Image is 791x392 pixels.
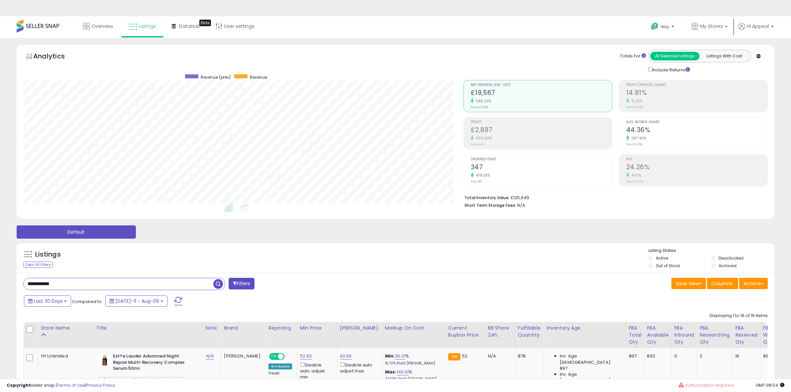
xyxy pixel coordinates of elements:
[747,23,769,30] span: Hi Appeal
[340,361,377,374] div: Disable auto adjust max
[763,325,791,346] div: FBA Warehouse Qty
[763,353,788,359] div: 897
[448,353,460,360] small: FBA
[395,353,406,359] a: 30.01
[626,83,767,87] span: Profit [PERSON_NAME]
[700,353,727,359] div: 2
[23,262,53,268] div: Clear All Filters
[686,16,733,38] a: My Stores
[199,20,211,26] div: Tooltip anchor
[270,354,278,359] span: ON
[756,382,784,388] span: 2025-09-10 08:54 GMT
[471,158,612,161] span: Ordered Items
[78,16,118,36] a: Overview
[674,353,692,359] div: 0
[139,23,156,30] span: Listings
[24,295,71,307] button: Last 30 Days
[488,325,512,339] div: BB Share 24h.
[167,16,205,36] a: DataHub
[699,52,749,60] button: Listings With Cost
[488,353,510,359] div: N/A
[735,325,757,346] div: FBA Reserved Qty
[700,325,730,346] div: FBA Researching Qty
[72,298,103,305] span: Compared to:
[629,99,643,104] small: 9.22%
[735,353,755,359] div: 16
[626,142,642,146] small: Prev: 11.45%
[340,325,379,332] div: [PERSON_NAME]
[546,325,623,332] div: Inventory Age
[17,225,136,239] button: Default
[7,382,31,388] strong: Copyright
[738,23,774,38] a: Hi Appeal
[397,369,409,375] a: 140.01
[474,99,492,104] small: 546.20%
[647,325,668,346] div: FBA Available Qty
[560,365,567,371] span: 897
[674,325,694,346] div: FBA inbound Qty
[448,325,482,339] div: Current Buybox Price
[650,22,659,31] i: Get Help
[462,353,467,359] span: 52
[464,193,763,201] li: £125,649
[560,353,621,365] span: Inv. Age [DEMOGRAPHIC_DATA]:
[471,163,612,172] h2: 347
[57,382,85,388] a: Terms of Use
[647,353,666,359] div: 892
[650,52,700,60] button: All Selected Listings
[179,23,200,30] span: DataHub
[34,298,63,304] span: Last 30 Days
[719,255,743,261] label: Deactivated
[268,363,292,369] div: Win BuyBox
[201,74,231,80] span: Revenue (prev)
[517,202,525,208] span: N/A
[626,126,767,135] h2: 44.36%
[719,263,737,269] label: Archived
[656,255,668,261] label: Active
[250,74,267,80] span: Revenue
[41,325,91,332] div: Store Name
[629,173,642,178] small: 4.57%
[382,322,445,348] th: The percentage added to the cost of goods (COGS) that forms the calculator for Min & Max prices.
[700,23,723,30] span: My Stores
[86,382,115,388] a: Privacy Policy
[518,325,541,339] div: Fulfillable Quantity
[626,158,767,161] span: ROI
[643,66,698,73] div: Include Returns
[626,89,767,98] h2: 14.81%
[645,17,681,38] a: Help
[206,353,214,359] a: N/A
[300,353,312,359] a: 52.93
[671,278,706,289] button: Save View
[711,280,732,287] span: Columns
[229,278,254,289] button: Filters
[464,195,510,200] b: Total Inventory Value:
[385,369,440,381] div: %
[33,51,78,62] h5: Analytics
[35,250,61,259] h5: Listings
[224,353,260,359] div: [PERSON_NAME]
[471,120,612,124] span: Profit
[464,202,516,208] b: Short Term Storage Fees:
[626,120,767,124] span: Avg. Buybox Share
[474,173,490,178] small: 478.33%
[629,325,642,346] div: FBA Total Qty
[385,353,395,359] b: Min:
[656,263,680,269] label: Out of Stock
[284,354,294,359] span: OFF
[660,24,669,30] span: Help
[471,180,482,184] small: Prev: 60
[115,298,159,304] span: [DATE]-11 - Aug-09
[385,353,440,365] div: %
[98,353,111,366] img: 41v7D9npS5L._SL40_.jpg
[471,142,484,146] small: Prev: £411
[626,180,643,184] small: Prev: 23.20%
[340,353,352,359] a: 92.66
[471,83,612,87] span: Net Revenue (Exc. VAT)
[707,278,738,289] button: Columns
[620,53,646,59] div: Totals For
[629,353,639,359] div: 897
[518,353,539,359] div: 878
[471,126,612,135] h2: £2,897
[648,248,774,254] p: Listing States:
